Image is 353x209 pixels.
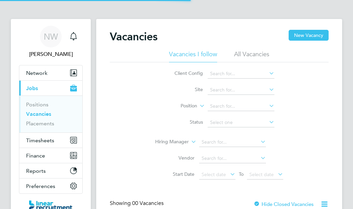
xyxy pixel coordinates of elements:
[19,96,82,132] div: Jobs
[19,133,82,148] button: Timesheets
[19,179,82,193] button: Preferences
[26,168,46,174] span: Reports
[132,200,164,207] span: 00 Vacancies
[44,32,58,41] span: NW
[150,139,189,145] label: Hiring Manager
[164,86,203,92] label: Site
[289,30,329,41] button: New Vacancy
[253,201,314,207] label: Hide Closed Vacancies
[208,69,274,79] input: Search for...
[19,26,83,58] a: NW[PERSON_NAME]
[110,30,158,43] h2: Vacancies
[155,155,194,161] label: Vendor
[26,152,45,159] span: Finance
[202,171,226,177] span: Select date
[19,81,82,96] button: Jobs
[26,120,54,127] a: Placements
[110,200,165,207] div: Showing
[19,163,82,178] button: Reports
[169,50,217,62] li: Vacancies I follow
[158,103,197,109] label: Position
[208,102,274,111] input: Search for...
[19,148,82,163] button: Finance
[26,70,47,76] span: Network
[26,85,38,91] span: Jobs
[19,50,83,58] span: Nicola Wilson
[164,70,203,76] label: Client Config
[26,137,54,144] span: Timesheets
[155,171,194,177] label: Start Date
[199,154,266,163] input: Search for...
[199,138,266,147] input: Search for...
[208,118,274,127] input: Select one
[234,50,269,62] li: All Vacancies
[19,65,82,80] button: Network
[237,170,246,179] span: To
[249,171,274,177] span: Select date
[208,85,274,95] input: Search for...
[26,111,51,117] a: Vacancies
[164,119,203,125] label: Status
[26,101,48,108] a: Positions
[26,183,55,189] span: Preferences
